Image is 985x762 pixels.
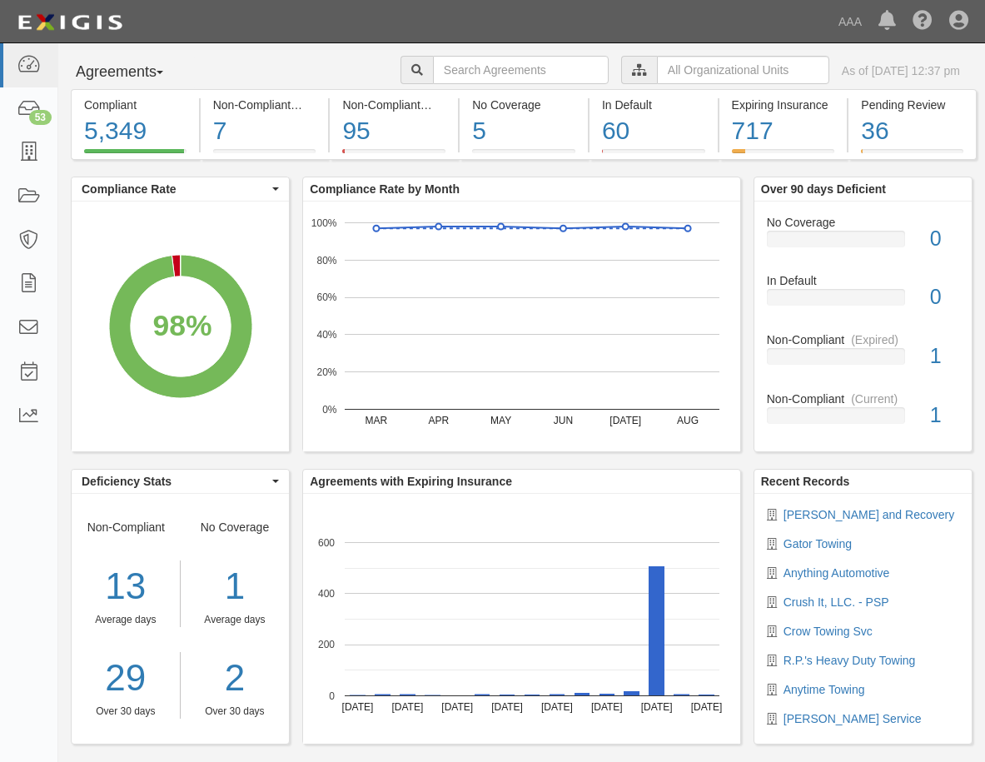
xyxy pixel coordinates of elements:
div: Average days [193,613,277,627]
div: 60 [602,113,705,149]
div: Compliant [84,97,187,113]
text: [DATE] [442,701,474,713]
a: Non-Compliant(Current)7 [201,149,329,162]
input: All Organizational Units [657,56,829,84]
a: [PERSON_NAME] and Recovery [784,508,954,521]
text: 80% [317,254,337,266]
div: 5 [472,113,575,149]
text: [DATE] [392,701,424,713]
div: Over 30 days [193,705,277,719]
a: 29 [72,652,180,705]
div: 1 [918,341,972,371]
text: 100% [311,217,337,228]
text: [DATE] [641,701,673,713]
a: Pending Review36 [848,149,977,162]
div: Non-Compliant (Expired) [342,97,445,113]
div: Average days [72,613,180,627]
svg: A chart. [72,202,289,451]
div: 0 [918,224,972,254]
span: Compliance Rate [82,181,268,197]
text: 0% [322,403,337,415]
b: Compliance Rate by Month [310,182,460,196]
svg: A chart. [303,202,740,451]
a: Non-Compliant(Expired)1 [767,331,959,391]
span: Deficiency Stats [82,473,268,490]
div: No Coverage [472,97,575,113]
div: Non-Compliant [72,519,181,719]
button: Agreements [71,56,196,89]
a: Crow Towing Svc [784,625,873,638]
div: Non-Compliant [754,331,972,348]
div: Expiring Insurance [732,97,835,113]
a: Anytime Towing [784,683,865,696]
div: 7 [213,113,316,149]
a: AAA [830,5,870,38]
div: 1 [193,560,277,613]
button: Compliance Rate [72,177,289,201]
a: Non-Compliant(Current)1 [767,391,959,437]
a: Crush It, LLC. - PSP [784,595,889,609]
text: JUN [554,415,573,426]
div: 36 [861,113,963,149]
a: No Coverage0 [767,214,959,273]
div: 0 [918,282,972,312]
a: Non-Compliant(Expired)95 [330,149,458,162]
b: Over 90 days Deficient [761,182,886,196]
div: In Default [754,272,972,289]
a: In Default60 [590,149,718,162]
text: [DATE] [691,701,723,713]
i: Help Center - Complianz [913,12,933,32]
div: 5,349 [84,113,187,149]
text: MAR [366,415,388,426]
div: Pending Review [861,97,963,113]
img: logo-5460c22ac91f19d4615b14bd174203de0afe785f0fc80cf4dbbc73dc1793850b.png [12,7,127,37]
a: No Coverage5 [460,149,588,162]
text: APR [429,415,450,426]
text: 60% [317,291,337,303]
text: [DATE] [610,415,642,426]
a: Gator Towing [784,537,852,550]
div: No Coverage [754,214,972,231]
text: AUG [677,415,699,426]
text: MAY [490,415,511,426]
text: 200 [318,639,335,650]
a: 2 [193,652,277,705]
div: As of [DATE] 12:37 pm [842,62,960,79]
a: In Default0 [767,272,959,331]
div: (Current) [851,391,898,407]
text: 20% [317,366,337,378]
a: Compliant5,349 [71,149,199,162]
a: R.P.'s Heavy Duty Towing [784,654,916,667]
a: [PERSON_NAME] Service [784,712,922,725]
div: 98% [153,304,212,346]
text: 40% [317,329,337,341]
text: [DATE] [491,701,523,713]
div: Non-Compliant [754,391,972,407]
a: Anything Automotive [784,566,890,580]
div: 717 [732,113,835,149]
input: Search Agreements [433,56,609,84]
b: Agreements with Expiring Insurance [310,475,512,488]
div: (Expired) [851,331,898,348]
div: 1 [918,401,972,431]
text: [DATE] [541,701,573,713]
div: In Default [602,97,705,113]
a: Expiring Insurance717 [719,149,848,162]
svg: A chart. [303,494,740,744]
text: [DATE] [591,701,623,713]
div: 13 [72,560,180,613]
text: 0 [330,690,336,701]
text: [DATE] [342,701,374,713]
div: 53 [29,110,52,125]
div: 95 [342,113,445,149]
div: Non-Compliant (Current) [213,97,316,113]
div: Over 30 days [72,705,180,719]
text: 600 [318,536,335,548]
div: No Coverage [181,519,290,719]
text: 400 [318,588,335,600]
